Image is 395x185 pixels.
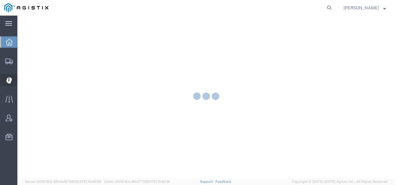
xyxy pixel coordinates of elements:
button: [PERSON_NAME] [343,4,386,12]
a: Feedback [216,180,231,183]
span: Jessica Carr [343,4,379,11]
span: [DATE] 10:42:29 [76,180,101,183]
span: [DATE] 10:40:19 [146,180,170,183]
a: Support [200,180,216,183]
span: Server: 2025.16.0-9544af67660 [25,180,101,183]
span: Copyright © [DATE]-[DATE] Agistix Inc., All Rights Reserved [292,179,388,184]
img: logo [4,3,48,12]
span: Client: 2025.16.0-8fc0770 [104,180,170,183]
